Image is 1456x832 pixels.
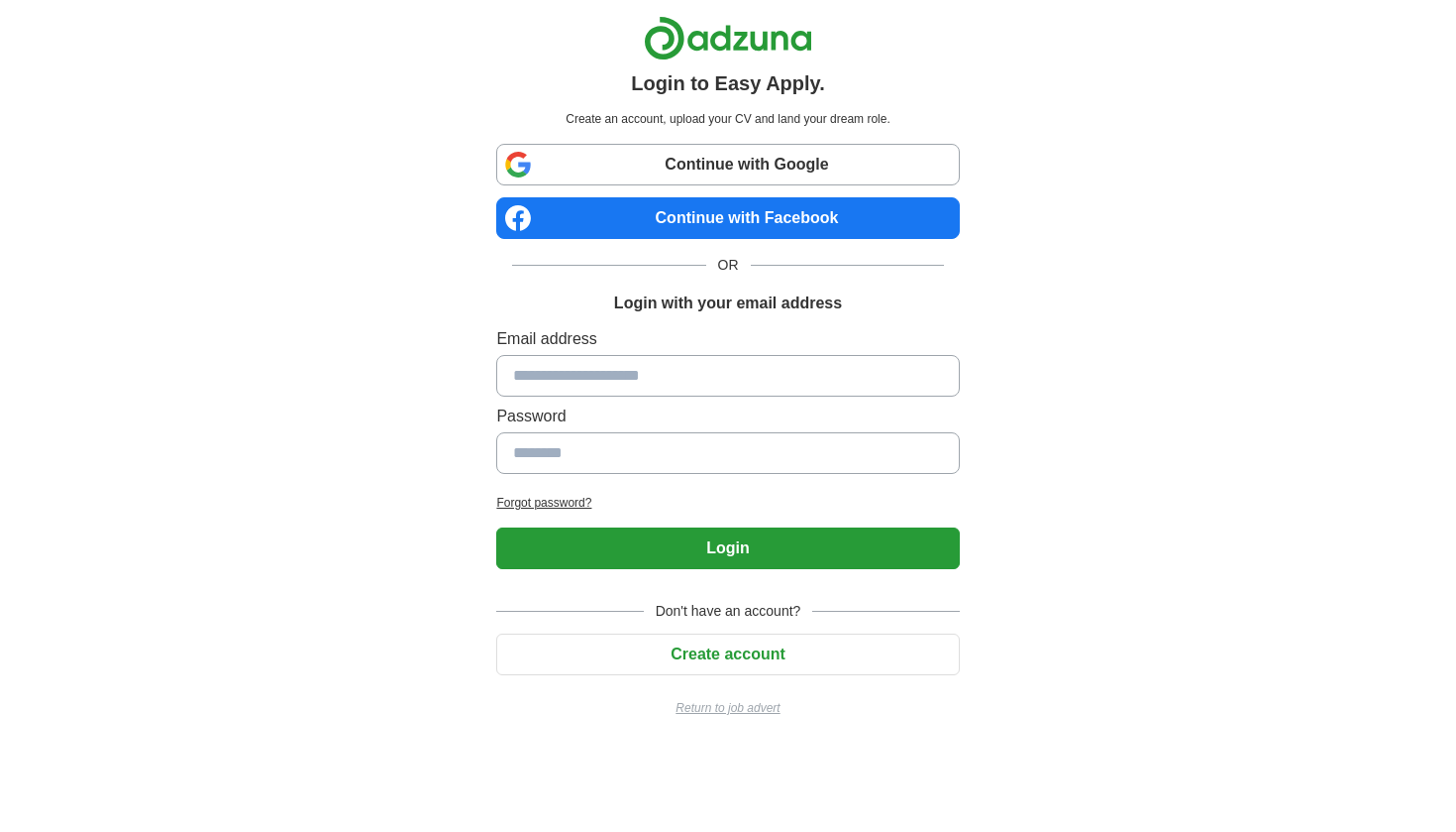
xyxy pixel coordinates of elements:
span: OR [706,255,751,276]
a: Continue with Facebook [496,197,959,239]
h1: Login to Easy Apply. [631,68,825,98]
a: Return to job advert [496,699,959,717]
a: Forgot password? [496,494,959,512]
span: Don't have an account? [644,601,813,622]
button: Login [496,528,959,569]
h1: Login with your email address [614,292,842,315]
label: Password [496,405,959,428]
button: Create account [496,634,959,675]
p: Create an account, upload your CV and land your dream role. [500,110,955,128]
img: Adzuna logo [644,16,812,60]
a: Continue with Google [496,144,959,185]
label: Email address [496,327,959,351]
a: Create account [496,646,959,662]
